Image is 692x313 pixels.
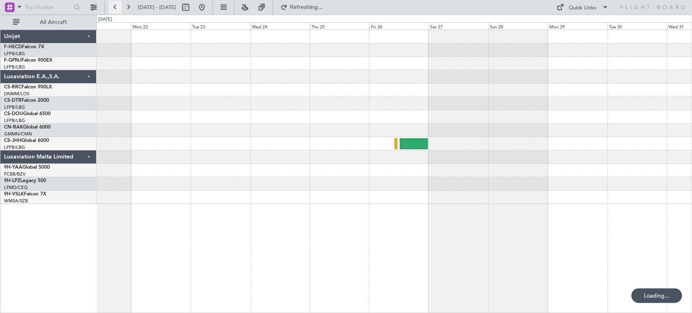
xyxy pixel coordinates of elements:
a: F-HECDFalcon 7X [4,45,44,49]
div: Tue 23 [191,22,250,30]
div: Loading... [631,288,682,303]
button: Refreshing... [277,1,326,14]
div: Sun 28 [488,22,548,30]
a: LFPB/LBG [4,51,25,57]
div: Mon 22 [131,22,191,30]
span: Refreshing... [289,4,323,10]
a: DNMM/LOS [4,91,29,97]
span: CS-RRC [4,85,21,90]
div: Quick Links [569,4,596,12]
a: 9H-LPZLegacy 500 [4,178,46,183]
span: CS-DOU [4,111,23,116]
div: Mon 29 [548,22,607,30]
div: Fri 26 [369,22,428,30]
span: 9H-LPZ [4,178,20,183]
span: [DATE] - [DATE] [138,4,176,11]
a: FCBB/BZV [4,171,26,177]
a: LFPB/LBG [4,144,25,150]
a: 9H-YAAGlobal 5000 [4,165,50,170]
a: LFMD/CEQ [4,184,28,191]
a: CS-DOUGlobal 6500 [4,111,51,116]
div: Sun 21 [71,22,131,30]
button: All Aircraft [9,16,88,29]
span: F-HECD [4,45,22,49]
a: GMMN/CMN [4,131,32,137]
div: Tue 30 [607,22,667,30]
a: LFPB/LBG [4,64,25,70]
div: Wed 24 [250,22,310,30]
span: CN-RAK [4,125,23,130]
div: [DATE] [98,16,112,23]
span: F-GPNJ [4,58,21,63]
a: LFPB/LBG [4,118,25,124]
a: LFPB/LBG [4,104,25,110]
a: 9H-VSLKFalcon 7X [4,192,46,197]
a: CN-RAKGlobal 6000 [4,125,51,130]
a: CS-JHHGlobal 6000 [4,138,49,143]
span: All Aircraft [21,19,86,25]
button: Quick Links [553,1,613,14]
span: CS-JHH [4,138,21,143]
span: 9H-YAA [4,165,22,170]
a: CS-RRCFalcon 900LX [4,85,52,90]
input: Trip Number [25,1,71,13]
span: 9H-VSLK [4,192,24,197]
a: F-GPNJFalcon 900EX [4,58,52,63]
div: Thu 25 [310,22,369,30]
span: CS-DTR [4,98,21,103]
div: Sat 27 [428,22,488,30]
a: CS-DTRFalcon 2000 [4,98,49,103]
a: WMSA/SZB [4,198,28,204]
